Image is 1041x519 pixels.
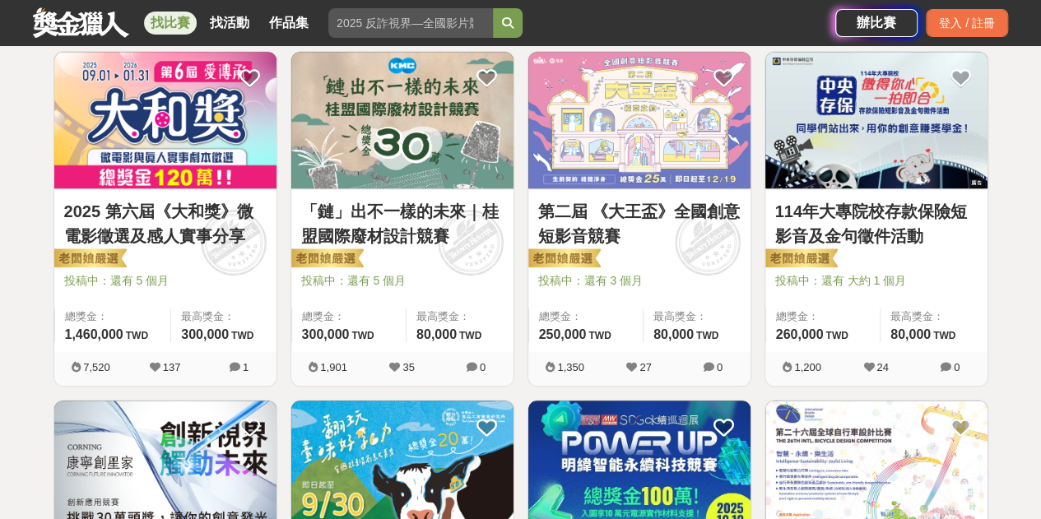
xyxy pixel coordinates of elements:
span: 最高獎金： [181,308,266,325]
a: Cover Image [291,52,514,190]
span: 0 [480,361,486,373]
a: 辦比賽 [835,9,918,37]
a: 2025 第六屆《大和獎》微電影徵選及感人實事分享 [64,199,267,248]
span: 總獎金： [539,308,633,325]
span: 投稿中：還有 5 個月 [301,272,504,290]
span: TWD [933,330,955,341]
span: 250,000 [539,327,587,341]
span: 80,000 [890,327,931,341]
span: 最高獎金： [653,308,741,325]
img: 老闆娘嚴選 [525,248,601,271]
span: 7,520 [83,361,110,373]
a: Cover Image [54,52,277,190]
span: 137 [163,361,181,373]
img: 老闆娘嚴選 [288,248,364,271]
span: 總獎金： [302,308,396,325]
span: 投稿中：還有 3 個月 [538,272,741,290]
span: 1,901 [320,361,347,373]
a: Cover Image [528,52,751,190]
img: 老闆娘嚴選 [51,248,127,271]
span: TWD [126,330,148,341]
span: 260,000 [776,327,824,341]
img: Cover Image [765,52,988,189]
span: 27 [639,361,651,373]
span: 80,000 [416,327,457,341]
a: 114年大專院校存款保險短影音及金句徵件活動 [775,199,978,248]
img: Cover Image [528,52,751,189]
span: TWD [696,330,718,341]
span: 1,200 [794,361,821,373]
span: TWD [351,330,374,341]
img: 老闆娘嚴選 [762,248,838,271]
span: 最高獎金： [416,308,504,325]
span: 1 [243,361,249,373]
a: 第二屆 《大王盃》全國創意短影音競賽 [538,199,741,248]
div: 登入 / 註冊 [926,9,1008,37]
span: 1,460,000 [65,327,123,341]
span: TWD [588,330,611,341]
span: TWD [825,330,848,341]
span: 300,000 [181,327,229,341]
span: 80,000 [653,327,694,341]
a: 「鏈」出不一樣的未來｜桂盟國際廢材設計競賽 [301,199,504,248]
span: 300,000 [302,327,350,341]
a: 找比賽 [144,12,197,35]
a: 找活動 [203,12,256,35]
span: 0 [717,361,723,373]
span: 1,350 [557,361,584,373]
span: 總獎金： [65,308,161,325]
img: Cover Image [54,52,277,189]
a: Cover Image [765,52,988,190]
input: 2025 反詐視界—全國影片競賽 [328,8,493,38]
span: TWD [231,330,253,341]
a: 作品集 [263,12,315,35]
span: 0 [954,361,960,373]
span: 35 [402,361,414,373]
span: 24 [876,361,888,373]
span: 最高獎金： [890,308,978,325]
span: 投稿中：還有 大約 1 個月 [775,272,978,290]
img: Cover Image [291,52,514,189]
span: 總獎金： [776,308,870,325]
span: 投稿中：還有 5 個月 [64,272,267,290]
span: TWD [459,330,481,341]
